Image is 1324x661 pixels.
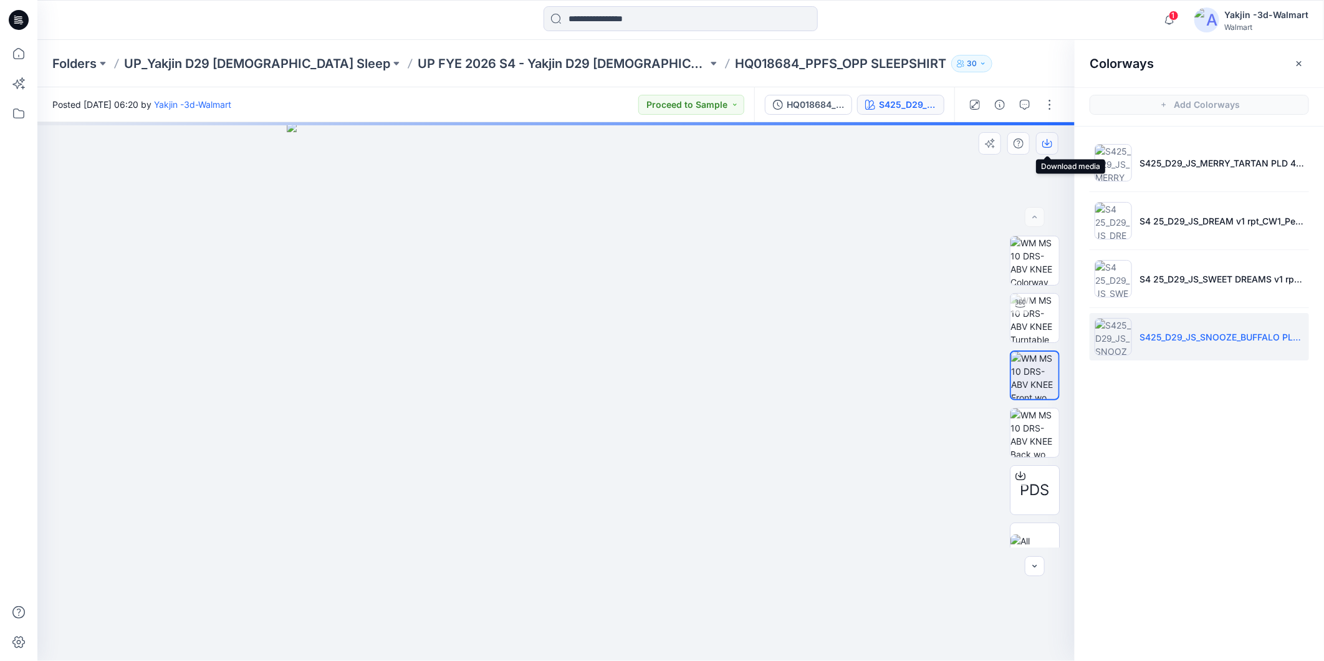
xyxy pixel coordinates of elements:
img: eyJhbGciOiJIUzI1NiIsImtpZCI6IjAiLCJzbHQiOiJzZXMiLCJ0eXAiOiJKV1QifQ.eyJkYXRhIjp7InR5cGUiOiJzdG9yYW... [287,122,825,661]
a: UP_Yakjin D29 [DEMOGRAPHIC_DATA] Sleep [124,55,390,72]
button: S425_D29_JS_SNOOZE_BUFFALO PLAID STRAWBERRY SMOOTHIE 4X4_V1_Colorway 1_YJ [857,95,944,115]
img: WM MS 10 DRS-ABV KNEE Turntable with Avatar [1010,294,1059,342]
p: S425_D29_JS_SNOOZE_BUFFALO PLAID STRAWBERRY SMOOTHIE 4X4_V1_Colorway 1_YJ [1139,330,1304,344]
img: WM MS 10 DRS-ABV KNEE Front wo Avatar [1011,352,1058,399]
img: S4 25_D29_JS_SWEET DREAMS v1 rpt_CW1_LGH_WM [1095,260,1132,297]
p: S4 25_D29_JS_SWEET DREAMS v1 rpt_CW1_LGH_WM [1139,273,1304,286]
img: S425_D29_JS_MERRY_TARTAN PLD 4X4 Br Red_V1_Colorway 1_YJ [1095,144,1132,181]
div: HQ018684_PPFS_OPP SLEEPSHIRT [787,98,844,112]
span: Posted [DATE] 06:20 by [52,98,231,111]
img: S4 25_D29_JS_DREAM v1 rpt_CW1_Peri N_WM-full repeat [1095,202,1132,239]
p: 30 [967,57,977,70]
div: Yakjin -3d-Walmart [1224,7,1308,22]
a: Yakjin -3d-Walmart [154,99,231,110]
img: WM MS 10 DRS-ABV KNEE Back wo Avatar [1010,408,1059,457]
img: avatar [1194,7,1219,32]
a: UP FYE 2026 S4 - Yakjin D29 [DEMOGRAPHIC_DATA] Sleepwear [418,55,708,72]
div: S425_D29_JS_SNOOZE_BUFFALO PLAID STRAWBERRY SMOOTHIE 4X4_V1_Colorway 1_YJ [879,98,936,112]
h2: Colorways [1090,56,1154,71]
p: S4 25_D29_JS_DREAM v1 rpt_CW1_Peri N_WM-full repeat [1139,215,1304,228]
button: Details [990,95,1010,115]
p: HQ018684_PPFS_OPP SLEEPSHIRT [735,55,946,72]
span: PDS [1020,479,1050,501]
p: S425_D29_JS_MERRY_TARTAN PLD 4X4 Br Red_V1_Colorway 1_YJ [1139,157,1304,170]
button: HQ018684_PPFS_OPP SLEEPSHIRT [765,95,852,115]
img: All colorways [1010,534,1059,561]
button: 30 [951,55,992,72]
div: Walmart [1224,22,1308,32]
a: Folders [52,55,97,72]
span: 1 [1169,11,1179,21]
img: S425_D29_JS_SNOOZE_BUFFALO PLAID STRAWBERRY SMOOTHIE 4X4_V1_Colorway 1_YJ [1095,318,1132,355]
img: WM MS 10 DRS-ABV KNEE Colorway wo Avatar [1010,236,1059,285]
